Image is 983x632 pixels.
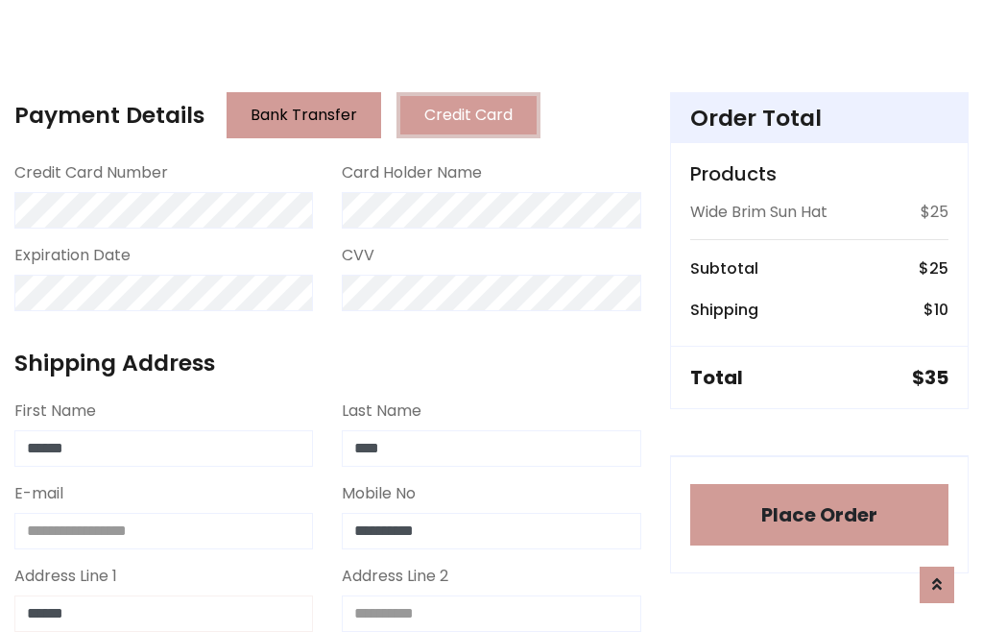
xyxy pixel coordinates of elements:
[14,102,204,129] h4: Payment Details
[14,161,168,184] label: Credit Card Number
[929,257,948,280] span: 25
[912,366,948,389] h5: $
[14,350,641,377] h4: Shipping Address
[342,482,416,505] label: Mobile No
[690,162,948,185] h5: Products
[919,259,948,278] h6: $
[690,201,827,224] p: Wide Brim Sun Hat
[923,301,948,319] h6: $
[934,299,948,321] span: 10
[690,259,758,278] h6: Subtotal
[342,161,482,184] label: Card Holder Name
[14,244,131,267] label: Expiration Date
[14,482,63,505] label: E-mail
[342,565,448,588] label: Address Line 2
[921,201,948,224] p: $25
[690,301,758,319] h6: Shipping
[690,105,948,132] h4: Order Total
[690,366,743,389] h5: Total
[227,92,381,138] button: Bank Transfer
[924,364,948,391] span: 35
[342,400,421,423] label: Last Name
[396,92,540,138] button: Credit Card
[14,400,96,423] label: First Name
[690,484,948,546] button: Place Order
[14,565,117,588] label: Address Line 1
[342,244,374,267] label: CVV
